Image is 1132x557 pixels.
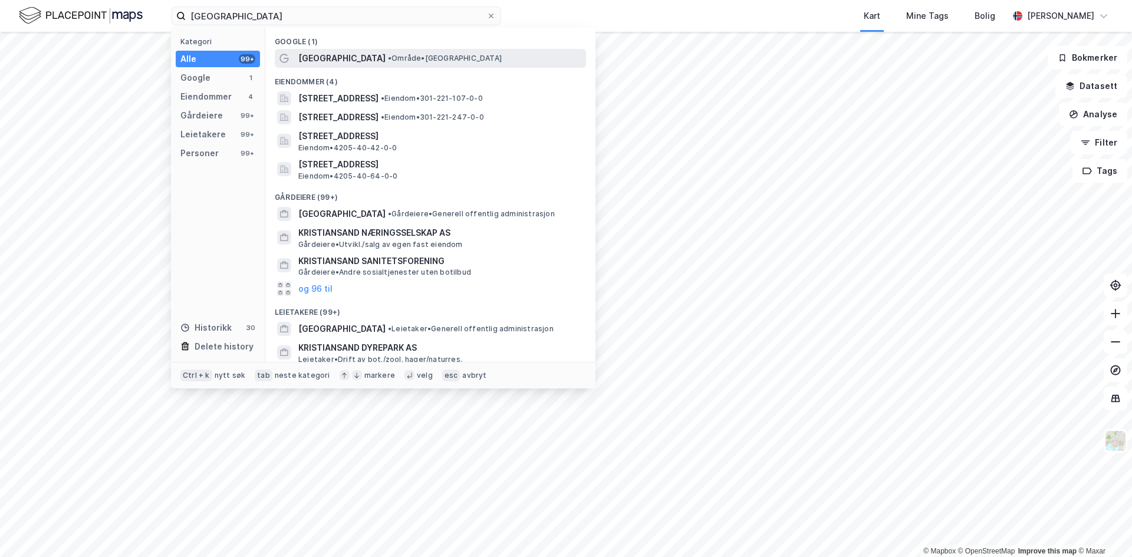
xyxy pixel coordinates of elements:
[275,371,330,380] div: neste kategori
[1018,547,1077,555] a: Improve this map
[1072,159,1127,183] button: Tags
[298,172,397,181] span: Eiendom • 4205-40-64-0-0
[19,5,143,26] img: logo.f888ab2527a4732fd821a326f86c7f29.svg
[388,324,554,334] span: Leietaker • Generell offentlig administrasjon
[923,547,956,555] a: Mapbox
[1073,500,1132,557] iframe: Chat Widget
[239,54,255,64] div: 99+
[195,340,254,354] div: Delete history
[180,127,226,141] div: Leietakere
[298,341,581,355] span: KRISTIANSAND DYREPARK AS
[239,149,255,158] div: 99+
[246,92,255,101] div: 4
[265,28,595,49] div: Google (1)
[381,113,484,122] span: Eiendom • 301-221-247-0-0
[1071,131,1127,154] button: Filter
[462,371,486,380] div: avbryt
[388,209,555,219] span: Gårdeiere • Generell offentlig administrasjon
[1048,46,1127,70] button: Bokmerker
[381,94,483,103] span: Eiendom • 301-221-107-0-0
[180,321,232,335] div: Historikk
[298,51,386,65] span: [GEOGRAPHIC_DATA]
[298,129,581,143] span: [STREET_ADDRESS]
[265,68,595,89] div: Eiendommer (4)
[958,547,1015,555] a: OpenStreetMap
[364,371,395,380] div: markere
[1104,430,1127,452] img: Z
[255,370,272,381] div: tab
[975,9,995,23] div: Bolig
[180,52,196,66] div: Alle
[246,323,255,332] div: 30
[180,71,210,85] div: Google
[1055,74,1127,98] button: Datasett
[298,110,379,124] span: [STREET_ADDRESS]
[298,226,581,240] span: KRISTIANSAND NÆRINGSSELSKAP AS
[265,298,595,319] div: Leietakere (99+)
[298,254,581,268] span: KRISTIANSAND SANITETSFORENING
[864,9,880,23] div: Kart
[180,90,232,104] div: Eiendommer
[215,371,246,380] div: nytt søk
[298,268,471,277] span: Gårdeiere • Andre sosialtjenester uten botilbud
[1073,500,1132,557] div: Kontrollprogram for chat
[180,370,212,381] div: Ctrl + k
[906,9,949,23] div: Mine Tags
[298,240,463,249] span: Gårdeiere • Utvikl./salg av egen fast eiendom
[239,130,255,139] div: 99+
[417,371,433,380] div: velg
[388,324,391,333] span: •
[388,54,502,63] span: Område • [GEOGRAPHIC_DATA]
[265,183,595,205] div: Gårdeiere (99+)
[1027,9,1094,23] div: [PERSON_NAME]
[180,108,223,123] div: Gårdeiere
[180,37,260,46] div: Kategori
[298,322,386,336] span: [GEOGRAPHIC_DATA]
[1059,103,1127,126] button: Analyse
[180,146,219,160] div: Personer
[298,355,462,364] span: Leietaker • Drift av bot./zool. hager/naturres.
[298,91,379,106] span: [STREET_ADDRESS]
[246,73,255,83] div: 1
[298,207,386,221] span: [GEOGRAPHIC_DATA]
[388,54,391,62] span: •
[388,209,391,218] span: •
[381,94,384,103] span: •
[381,113,384,121] span: •
[442,370,460,381] div: esc
[298,143,397,153] span: Eiendom • 4205-40-42-0-0
[298,282,333,296] button: og 96 til
[186,7,486,25] input: Søk på adresse, matrikkel, gårdeiere, leietakere eller personer
[298,157,581,172] span: [STREET_ADDRESS]
[239,111,255,120] div: 99+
